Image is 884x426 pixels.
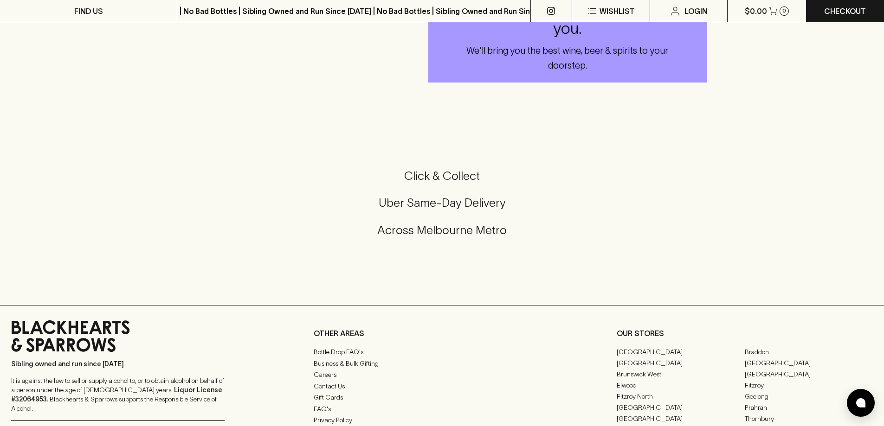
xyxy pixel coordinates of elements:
[314,403,570,414] a: FAQ's
[617,369,745,380] a: Brunswick West
[314,358,570,369] a: Business & Bulk Gifting
[745,357,873,369] a: [GEOGRAPHIC_DATA]
[600,6,635,17] p: Wishlist
[11,131,873,286] div: Call to action block
[684,6,708,17] p: Login
[745,402,873,413] a: Prahran
[314,381,570,392] a: Contact Us
[74,6,103,17] p: FIND US
[617,413,745,424] a: [GEOGRAPHIC_DATA]
[745,6,767,17] p: $0.00
[745,413,873,424] a: Thornbury
[617,328,873,339] p: OUR STORES
[314,369,570,381] a: Careers
[617,357,745,369] a: [GEOGRAPHIC_DATA]
[314,415,570,426] a: Privacy Policy
[11,359,225,369] p: Sibling owned and run since [DATE]
[314,347,570,358] a: Bottle Drop FAQ's
[617,391,745,402] a: Fitzroy North
[617,402,745,413] a: [GEOGRAPHIC_DATA]
[745,391,873,402] a: Geelong
[824,6,866,17] p: Checkout
[617,380,745,391] a: Elwood
[745,369,873,380] a: [GEOGRAPHIC_DATA]
[314,328,570,339] p: OTHER AREAS
[11,376,225,413] p: It is against the law to sell or supply alcohol to, or to obtain alcohol on behalf of a person un...
[745,346,873,357] a: Braddon
[617,346,745,357] a: [GEOGRAPHIC_DATA]
[11,195,873,210] h5: Uber Same-Day Delivery
[462,43,673,73] h6: We'll bring you the best wine, beer & spirits to your doorstep.
[314,392,570,403] a: Gift Cards
[745,380,873,391] a: Fitzroy
[11,223,873,238] h5: Across Melbourne Metro
[856,398,865,407] img: bubble-icon
[11,168,873,184] h5: Click & Collect
[782,8,786,13] p: 0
